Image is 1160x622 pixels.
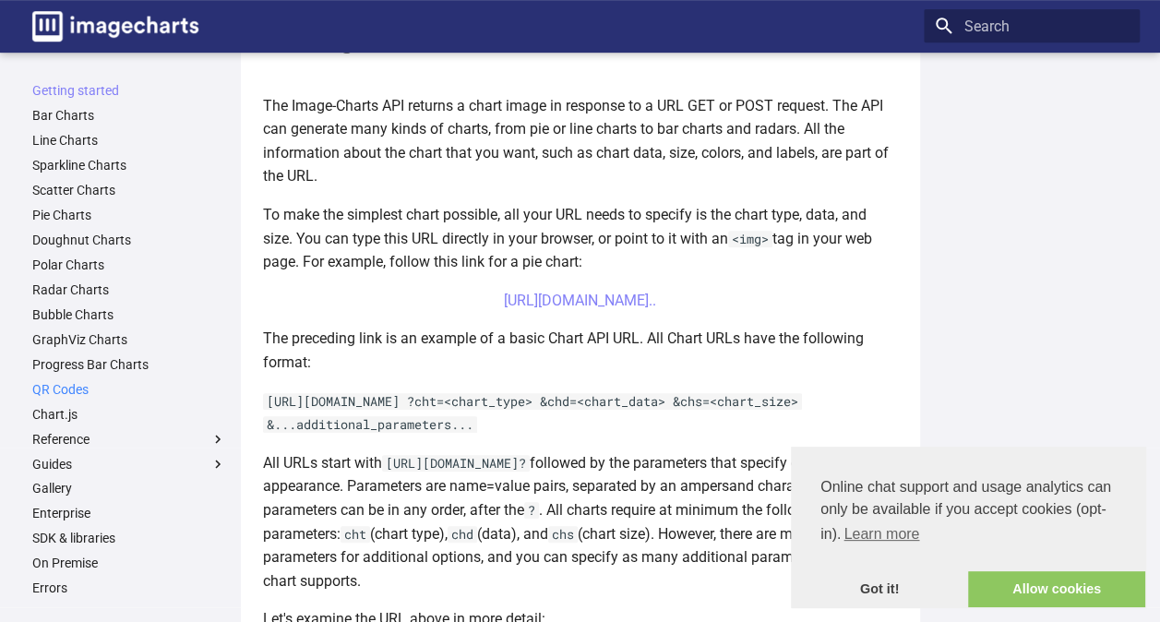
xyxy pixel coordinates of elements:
[32,456,226,472] label: Guides
[548,526,578,543] code: chs
[32,431,226,448] label: Reference
[32,356,226,373] a: Progress Bar Charts
[32,281,226,298] a: Radar Charts
[32,82,226,99] a: Getting started
[820,476,1116,548] span: Online chat support and usage analytics can only be available if you accept cookies (opt-in).
[32,132,226,149] a: Line Charts
[32,331,226,348] a: GraphViz Charts
[341,526,370,543] code: cht
[32,157,226,173] a: Sparkline Charts
[924,9,1140,42] input: Search
[32,555,226,571] a: On Premise
[524,502,539,519] code: ?
[32,232,226,248] a: Doughnut Charts
[841,520,922,548] a: learn more about cookies
[32,480,226,496] a: Gallery
[32,207,226,223] a: Pie Charts
[728,231,772,247] code: <img>
[32,182,226,198] a: Scatter Charts
[382,455,530,472] code: [URL][DOMAIN_NAME]?
[32,257,226,273] a: Polar Charts
[25,4,206,49] a: Image-Charts documentation
[448,526,477,543] code: chd
[32,505,226,521] a: Enterprise
[791,447,1145,607] div: cookieconsent
[263,451,898,593] p: All URLs start with followed by the parameters that specify chart data and appearance. Parameters...
[32,11,198,42] img: logo
[263,327,898,374] p: The preceding link is an example of a basic Chart API URL. All Chart URLs have the following format:
[791,571,968,608] a: dismiss cookie message
[263,393,802,434] code: [URL][DOMAIN_NAME] ?cht=<chart_type> &chd=<chart_data> &chs=<chart_size> &...additional_parameter...
[32,107,226,124] a: Bar Charts
[32,306,226,323] a: Bubble Charts
[504,292,656,309] a: [URL][DOMAIN_NAME]..
[32,406,226,423] a: Chart.js
[32,580,226,596] a: Errors
[263,94,898,188] p: The Image-Charts API returns a chart image in response to a URL GET or POST request. The API can ...
[968,571,1145,608] a: allow cookies
[32,530,226,546] a: SDK & libraries
[32,381,226,398] a: QR Codes
[263,203,898,274] p: To make the simplest chart possible, all your URL needs to specify is the chart type, data, and s...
